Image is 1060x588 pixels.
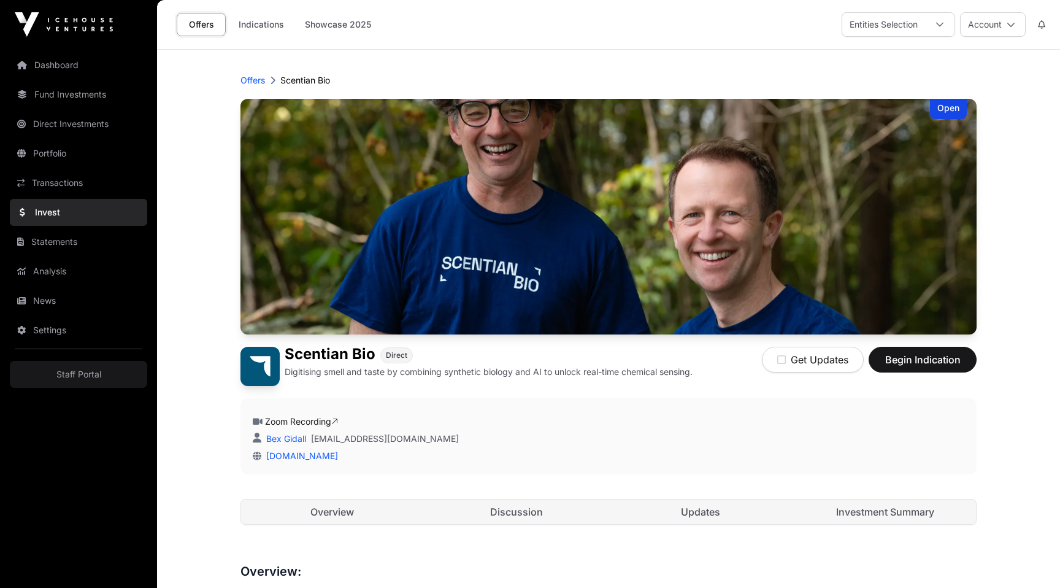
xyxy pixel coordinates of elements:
a: Zoom Recording [265,416,338,427]
button: Begin Indication [869,347,977,373]
nav: Tabs [241,500,976,524]
a: Investment Summary [794,500,977,524]
div: Entities Selection [842,13,925,36]
a: Overview [241,500,423,524]
a: Transactions [10,169,147,196]
a: Invest [10,199,147,226]
a: [EMAIL_ADDRESS][DOMAIN_NAME] [311,433,459,445]
a: Indications [231,13,292,36]
img: Scentian Bio [240,347,280,386]
a: Direct Investments [10,110,147,137]
button: Get Updates [762,347,864,373]
a: Bex Gidall [264,433,306,444]
a: Offers [177,13,226,36]
a: Fund Investments [10,81,147,108]
a: Updates [610,500,792,524]
p: Digitising smell and taste by combining synthetic biology and AI to unlock real-time chemical sen... [285,366,693,378]
p: Scentian Bio [280,74,330,87]
a: News [10,287,147,314]
a: Dashboard [10,52,147,79]
h1: Scentian Bio [285,347,375,363]
span: Direct [386,350,407,360]
a: Analysis [10,258,147,285]
a: Settings [10,317,147,344]
a: Showcase 2025 [297,13,379,36]
h3: Overview: [240,562,977,581]
a: Discussion [426,500,608,524]
a: [DOMAIN_NAME] [261,451,338,461]
img: Icehouse Ventures Logo [15,12,113,37]
a: Begin Indication [869,359,977,371]
button: Account [960,12,1026,37]
img: Scentian Bio [240,99,977,335]
a: Portfolio [10,140,147,167]
span: Begin Indication [884,352,961,367]
a: Staff Portal [10,361,147,388]
div: Open [930,99,967,119]
a: Offers [240,74,265,87]
a: Statements [10,228,147,255]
